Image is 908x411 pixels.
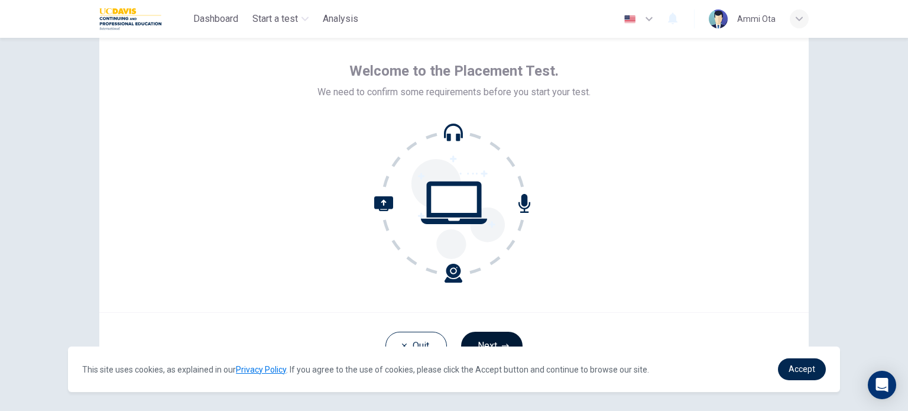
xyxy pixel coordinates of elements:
button: Next [461,332,523,360]
span: Start a test [252,12,298,26]
span: We need to confirm some requirements before you start your test. [317,85,591,99]
div: Open Intercom Messenger [868,371,896,399]
span: Welcome to the Placement Test. [349,62,559,80]
span: Accept [789,364,815,374]
img: en [622,15,637,24]
button: Start a test [248,8,313,30]
div: Ammi Ota [737,12,776,26]
span: Dashboard [193,12,238,26]
img: Profile picture [709,9,728,28]
img: UC Davis logo [99,7,161,31]
button: Dashboard [189,8,243,30]
button: Analysis [318,8,363,30]
span: This site uses cookies, as explained in our . If you agree to the use of cookies, please click th... [82,365,649,374]
a: UC Davis logo [99,7,189,31]
a: dismiss cookie message [778,358,826,380]
a: Privacy Policy [236,365,286,374]
span: Analysis [323,12,358,26]
button: Quit [385,332,447,360]
div: cookieconsent [68,347,840,392]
